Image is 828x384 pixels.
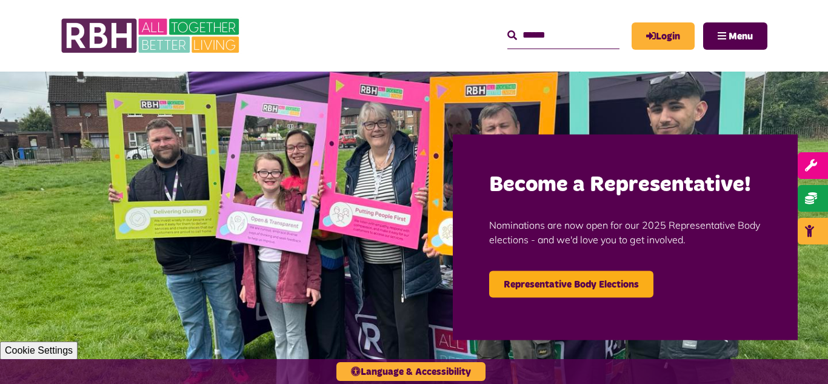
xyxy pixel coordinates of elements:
[61,12,242,59] img: RBH
[703,22,767,50] button: Navigation
[489,199,761,264] p: Nominations are now open for our 2025 Representative Body elections - and we'd love you to get in...
[489,271,653,297] a: Representative Body Elections
[729,32,753,41] span: Menu
[336,362,486,381] button: Language & Accessibility
[632,22,695,50] a: MyRBH
[489,170,761,199] h2: Become a Representative!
